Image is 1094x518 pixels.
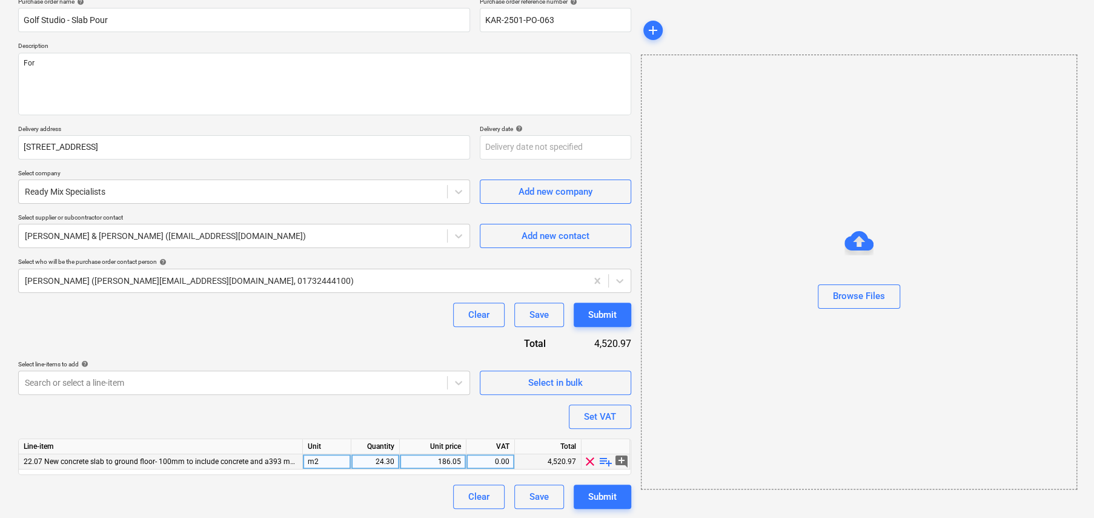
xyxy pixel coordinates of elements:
[588,489,617,505] div: Submit
[522,228,589,244] div: Add new contact
[303,454,351,469] div: m2
[18,258,631,266] div: Select who will be the purchase order contact person
[514,303,564,327] button: Save
[480,224,631,248] button: Add new contact
[24,457,302,466] span: 22.07 New concrete slab to ground floor- 100mm to include concrete and a393 mesh
[614,454,629,469] span: add_comment
[471,454,509,469] div: 0.00
[529,489,549,505] div: Save
[641,55,1077,489] div: Browse Files
[480,371,631,395] button: Select in bulk
[18,169,470,180] p: Select company
[453,485,505,509] button: Clear
[584,409,616,425] div: Set VAT
[466,439,515,454] div: VAT
[529,307,549,323] div: Save
[18,42,631,52] p: Description
[18,53,631,115] textarea: For
[513,125,523,132] span: help
[833,288,885,304] div: Browse Files
[19,439,303,454] div: Line-item
[79,360,88,368] span: help
[646,23,660,38] span: add
[519,184,592,200] div: Add new company
[303,439,351,454] div: Unit
[18,360,470,368] div: Select line-items to add
[356,454,394,469] div: 24.30
[18,125,470,135] p: Delivery address
[818,284,900,309] button: Browse Files
[514,485,564,509] button: Save
[480,135,631,160] input: Delivery date not specified
[18,8,470,32] input: Document name
[1033,460,1094,518] iframe: Chat Widget
[18,135,470,160] input: Delivery address
[515,439,582,454] div: Total
[18,214,470,224] p: Select supplier or subcontractor contact
[574,485,631,509] button: Submit
[405,454,461,469] div: 186.05
[480,8,631,32] input: Reference number
[400,439,466,454] div: Unit price
[468,307,489,323] div: Clear
[569,405,631,429] button: Set VAT
[574,303,631,327] button: Submit
[598,454,613,469] span: playlist_add
[515,454,582,469] div: 4,520.97
[157,258,167,266] span: help
[351,439,400,454] div: Quantity
[453,303,505,327] button: Clear
[588,307,617,323] div: Submit
[583,454,597,469] span: clear
[565,337,631,351] div: 4,520.97
[480,125,631,133] div: Delivery date
[468,489,489,505] div: Clear
[528,375,583,391] div: Select in bulk
[474,337,565,351] div: Total
[480,180,631,204] button: Add new company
